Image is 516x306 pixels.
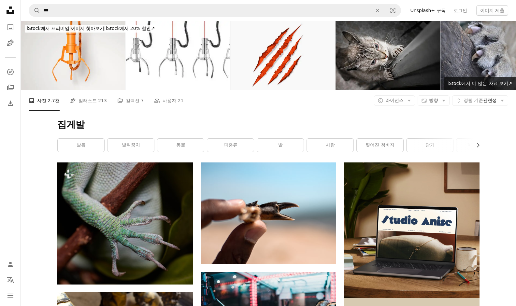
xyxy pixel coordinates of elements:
[178,97,184,104] span: 21
[57,119,480,131] h1: 집게발
[429,98,438,103] span: 방향
[21,21,125,90] img: 회색 배경에 주황색 로봇 발톱
[357,139,403,152] a: 찢어진 청바지
[201,210,336,216] a: 작은 동물을 손에 들고 있는 사람
[29,4,401,17] form: 사이트 전체에서 이미지 찾기
[207,139,254,152] a: 파충류
[4,81,17,94] a: 컬렉션
[4,36,17,49] a: 일러스트
[107,139,154,152] a: 발뒤꿈치
[406,5,449,16] a: Unsplash+ 구독
[29,4,40,17] button: Unsplash 검색
[141,97,144,104] span: 7
[456,139,503,152] a: 아크릴 손톱
[307,139,353,152] a: 사람
[444,77,516,90] a: iStock에서 더 많은 자료 보기↗
[117,90,144,111] a: 컬렉션 7
[4,289,17,302] button: 메뉴
[98,97,107,104] span: 213
[157,139,204,152] a: 동물
[57,162,193,284] img: 나뭇가지에 도마뱀의 클로즈업
[154,90,183,111] a: 사용자 21
[126,21,230,90] img: 열리고 닫힌 크롬 기계 클로 손은 흰색 배경에 고립되어 있습니다. 로봇 발톱 손이 다른 위치에 있습니다. 3D 일러스트레이션.
[70,90,107,111] a: 일러스트 213
[257,139,304,152] a: 발
[370,4,385,17] button: 삭제
[385,4,401,17] button: 시각적 검색
[450,5,471,16] a: 로그인
[57,220,193,226] a: 나뭇가지에 도마뱀의 클로즈업
[452,95,508,106] button: 정렬 기준관련성
[4,21,17,34] a: 사진
[4,97,17,110] a: 다운로드 내역
[344,162,480,298] img: file-1705123271268-c3eaf6a79b21image
[21,21,161,36] a: iStock에서 프리미엄 이미지 찾아보기|iStock에서 20% 할인↗
[4,273,17,286] button: 언어
[4,258,17,271] a: 로그인 / 가입
[385,98,404,103] span: 라이선스
[418,95,450,106] button: 방향
[464,98,483,103] span: 정렬 기준
[407,139,453,152] a: 닫기
[336,21,440,90] img: 갈음질 claws
[476,5,508,16] button: 이미지 제출
[231,21,335,90] img: 발톱 스크래치, 종이 절단 스타일
[58,139,104,152] a: 발톱
[25,25,157,33] div: iStock에서 20% 할인 ↗
[464,97,497,104] span: 관련성
[472,139,480,152] button: 목록을 오른쪽으로 스크롤
[27,26,106,31] span: iStock에서 프리미엄 이미지 찾아보기 |
[374,95,415,106] button: 라이선스
[448,81,512,86] span: iStock에서 더 많은 자료 보기 ↗
[201,162,336,264] img: 작은 동물을 손에 들고 있는 사람
[4,65,17,78] a: 탐색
